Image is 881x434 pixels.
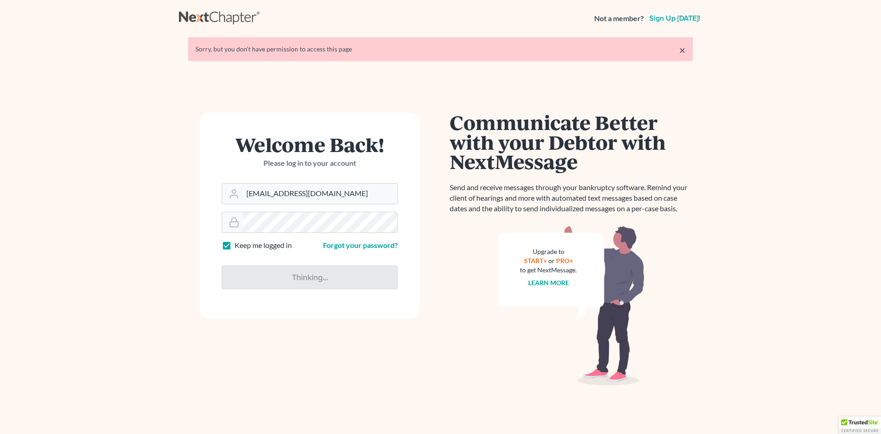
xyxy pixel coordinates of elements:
[323,241,398,249] a: Forgot your password?
[450,113,693,171] h1: Communicate Better with your Debtor with NextMessage
[548,257,555,265] span: or
[234,240,292,251] label: Keep me logged in
[195,45,686,54] div: Sorry, but you don't have permission to access this page
[222,265,398,289] input: Thinking...
[679,45,686,56] a: ×
[520,247,577,256] div: Upgrade to
[647,15,702,22] a: Sign up [DATE]!
[594,13,644,24] strong: Not a member?
[243,184,397,204] input: Email Address
[839,417,881,434] div: TrustedSite Certified
[520,265,577,275] div: to get NextMessage.
[524,257,547,265] a: START+
[556,257,573,265] a: PRO+
[528,279,569,287] a: Learn more
[450,182,693,214] p: Send and receive messages through your bankruptcy software. Remind your client of hearings and mo...
[222,135,398,154] h1: Welcome Back!
[498,225,645,386] img: nextmessage_bg-59042aed3d76b12b5cd301f8e5b87938c9018125f34e5fa2b7a6b67550977c72.svg
[222,158,398,169] p: Please log in to your account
